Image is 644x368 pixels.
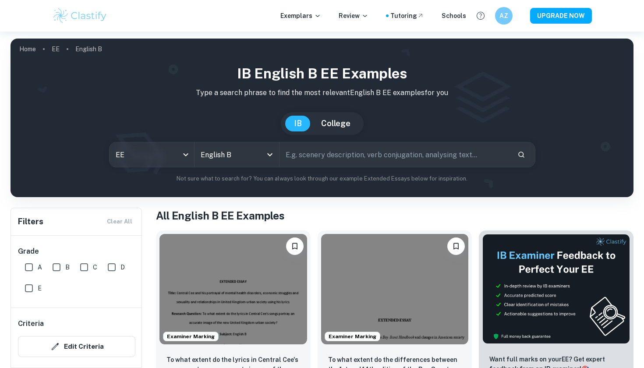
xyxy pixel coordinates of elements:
[11,39,633,197] img: profile cover
[482,234,630,344] img: Thumbnail
[18,318,44,329] h6: Criteria
[159,234,307,344] img: English B EE example thumbnail: To what extent do the lyrics in Central
[163,333,218,340] span: Examiner Marking
[18,216,43,228] h6: Filters
[18,174,626,183] p: Not sure what to search for? You can always look through our example Extended Essays below for in...
[280,11,321,21] p: Exemplars
[442,11,466,21] a: Schools
[499,11,509,21] h6: AZ
[321,234,469,344] img: English B EE example thumbnail: To what extent do the differences betwee
[473,8,488,23] button: Help and Feedback
[286,237,304,255] button: Bookmark
[495,7,513,25] button: AZ
[18,336,135,357] button: Edit Criteria
[18,63,626,84] h1: IB English B EE examples
[390,11,424,21] a: Tutoring
[280,142,510,167] input: E.g. scenery description, verb conjugation, analysing text...
[75,44,102,54] p: English B
[65,262,70,272] span: B
[18,246,135,257] h6: Grade
[514,147,529,162] button: Search
[52,7,108,25] img: Clastify logo
[447,237,465,255] button: Bookmark
[52,43,60,55] a: EE
[38,283,42,293] span: E
[339,11,368,21] p: Review
[110,142,194,167] div: EE
[530,8,592,24] button: UPGRADE NOW
[93,262,97,272] span: C
[19,43,36,55] a: Home
[156,208,633,223] h1: All English B EE Examples
[285,116,311,131] button: IB
[264,149,276,161] button: Open
[325,333,380,340] span: Examiner Marking
[120,262,125,272] span: D
[312,116,359,131] button: College
[18,88,626,98] p: Type a search phrase to find the most relevant English B EE examples for you
[38,262,42,272] span: A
